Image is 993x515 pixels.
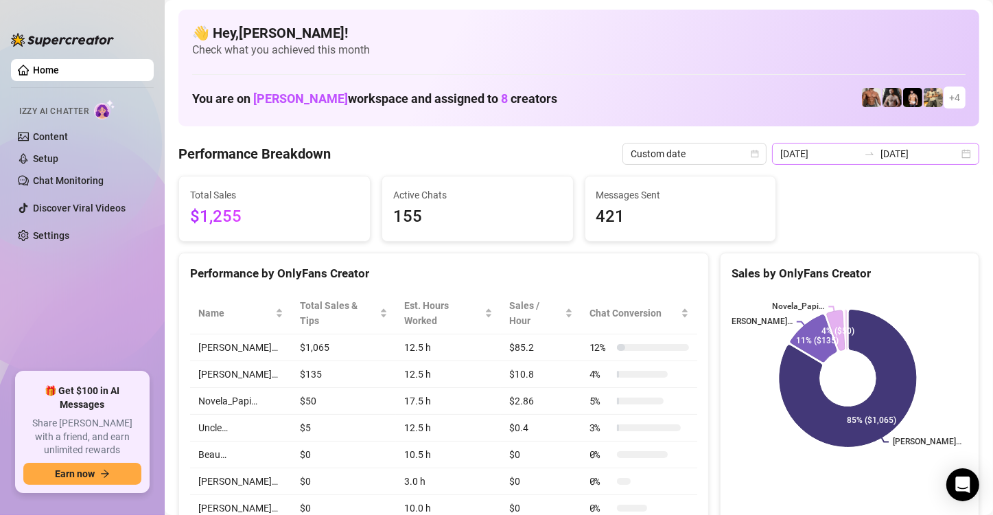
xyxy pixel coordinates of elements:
[292,388,396,415] td: $50
[396,361,501,388] td: 12.5 h
[19,105,89,118] span: Izzy AI Chatter
[589,340,611,355] span: 12 %
[404,298,482,328] div: Est. Hours Worked
[190,415,292,442] td: Uncle…
[190,442,292,468] td: Beau…
[732,264,968,283] div: Sales by OnlyFans Creator
[190,388,292,415] td: Novela_Papi…
[596,187,765,203] span: Messages Sent
[501,361,581,388] td: $10.8
[501,415,581,442] td: $0.4
[893,437,961,447] text: [PERSON_NAME]…
[23,463,141,485] button: Earn nowarrow-right
[924,88,943,107] img: Mr
[589,420,611,435] span: 3 %
[589,447,611,462] span: 0 %
[864,148,875,159] span: to
[33,131,68,142] a: Content
[33,230,69,241] a: Settings
[33,153,58,164] a: Setup
[396,468,501,495] td: 3.0 h
[631,144,758,164] span: Custom date
[292,442,396,468] td: $0
[780,146,858,161] input: Start date
[190,264,697,283] div: Performance by OnlyFans Creator
[192,43,966,58] span: Check what you achieved this month
[589,474,611,489] span: 0 %
[292,293,396,334] th: Total Sales & Tips
[292,334,396,361] td: $1,065
[198,306,272,321] span: Name
[509,298,561,328] span: Sales / Hour
[55,468,95,479] span: Earn now
[94,100,115,119] img: AI Chatter
[880,146,959,161] input: End date
[100,469,110,479] span: arrow-right
[581,293,697,334] th: Chat Conversion
[292,415,396,442] td: $5
[190,204,359,230] span: $1,255
[589,306,678,321] span: Chat Conversion
[33,203,126,214] a: Discover Viral Videos
[501,388,581,415] td: $2.86
[393,187,562,203] span: Active Chats
[190,468,292,495] td: [PERSON_NAME]…
[396,442,501,468] td: 10.5 h
[393,204,562,230] span: 155
[864,148,875,159] span: swap-right
[192,23,966,43] h4: 👋 Hey, [PERSON_NAME] !
[292,468,396,495] td: $0
[192,91,557,106] h1: You are on workspace and assigned to creators
[11,33,114,47] img: logo-BBDzfeDw.svg
[949,90,960,105] span: + 4
[751,150,759,158] span: calendar
[396,334,501,361] td: 12.5 h
[253,91,348,106] span: [PERSON_NAME]
[501,91,508,106] span: 8
[190,334,292,361] td: [PERSON_NAME]…
[862,88,881,107] img: David
[946,468,979,501] div: Open Intercom Messenger
[23,385,141,411] span: 🎁 Get $100 in AI Messages
[178,144,331,163] h4: Performance Breakdown
[589,393,611,409] span: 5 %
[190,293,292,334] th: Name
[292,361,396,388] td: $135
[883,88,902,107] img: Marcus
[396,388,501,415] td: 17.5 h
[501,468,581,495] td: $0
[190,361,292,388] td: [PERSON_NAME]…
[589,367,611,382] span: 4 %
[501,442,581,468] td: $0
[23,417,141,457] span: Share [PERSON_NAME] with a friend, and earn unlimited rewards
[903,88,922,107] img: Novela_Papi
[190,187,359,203] span: Total Sales
[501,293,581,334] th: Sales / Hour
[596,204,765,230] span: 421
[33,65,59,76] a: Home
[724,317,793,327] text: [PERSON_NAME]…
[33,175,104,186] a: Chat Monitoring
[772,302,824,312] text: Novela_Papi…
[300,298,377,328] span: Total Sales & Tips
[396,415,501,442] td: 12.5 h
[501,334,581,361] td: $85.2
